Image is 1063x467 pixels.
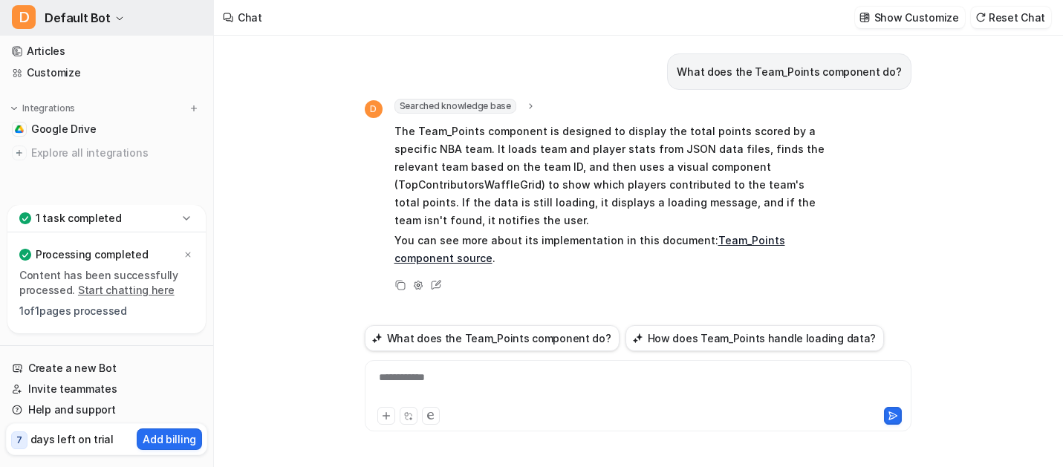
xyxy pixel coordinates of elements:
span: D [12,5,36,29]
p: 7 [16,434,22,447]
button: Integrations [6,101,79,116]
span: Default Bot [45,7,111,28]
span: Searched knowledge base [394,99,516,114]
span: Explore all integrations [31,141,201,165]
img: reset [975,12,986,23]
a: Google DriveGoogle Drive [6,119,207,140]
p: 1 task completed [36,211,122,226]
p: What does the Team_Points component do? [677,63,901,81]
button: Add billing [137,428,202,450]
img: explore all integrations [12,146,27,160]
img: expand menu [9,103,19,114]
button: How does Team_Points handle loading data? [625,325,885,351]
button: Show Customize [855,7,965,28]
p: You can see more about its implementation in this document: . [394,232,829,267]
button: What does the Team_Points component do? [365,325,620,351]
p: Integrations [22,102,75,114]
div: Chat [238,10,262,25]
p: Processing completed [36,247,148,262]
a: Explore all integrations [6,143,207,163]
p: Add billing [143,431,196,447]
p: 1 of 1 pages processed [19,304,194,319]
a: Invite teammates [6,379,207,399]
img: customize [859,12,870,23]
button: Reset Chat [971,7,1051,28]
a: Customize [6,62,207,83]
a: Articles [6,41,207,62]
p: Content has been successfully processed. [19,268,194,298]
a: Help and support [6,399,207,420]
p: The Team_Points component is designed to display the total points scored by a specific NBA team. ... [394,123,829,229]
p: Show Customize [874,10,959,25]
span: D [365,100,383,118]
img: menu_add.svg [189,103,199,114]
p: days left on trial [30,431,114,447]
a: Create a new Bot [6,358,207,379]
span: Google Drive [31,122,97,137]
a: Start chatting here [78,284,175,296]
img: Google Drive [15,125,24,134]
